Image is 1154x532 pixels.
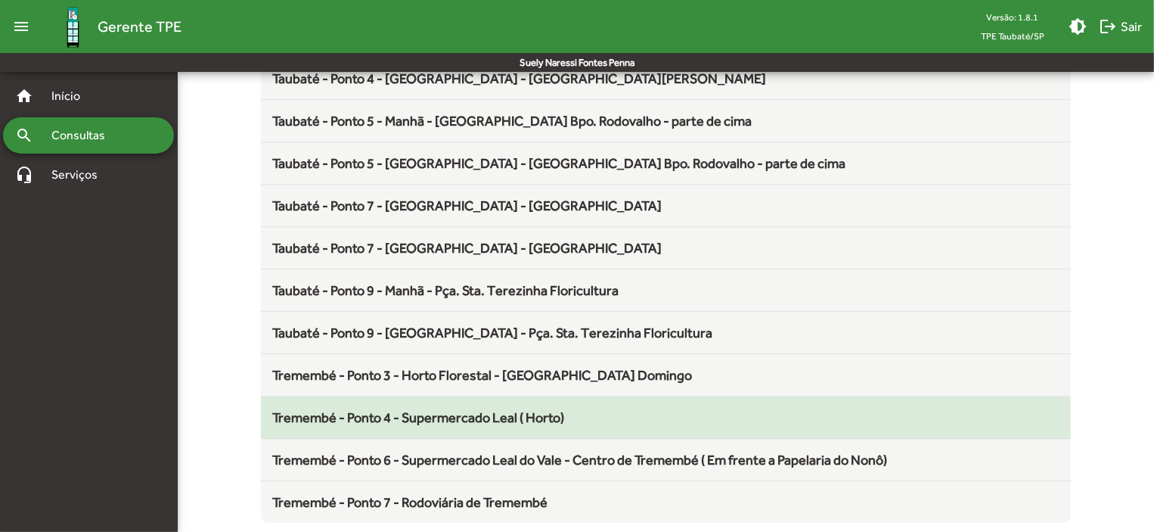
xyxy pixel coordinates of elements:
[6,11,36,42] mat-icon: menu
[273,452,888,468] span: Tremembé - Ponto 6 - Supermercado Leal do Vale - Centro de Tremembé ( Em frente a Papelaria do Nonô)
[273,155,846,171] span: Taubaté - Ponto 5 - [GEOGRAPHIC_DATA] - [GEOGRAPHIC_DATA] Bpo. Rodovalho - parte de cima
[1099,13,1142,40] span: Sair
[98,14,181,39] span: Gerente TPE
[15,126,33,145] mat-icon: search
[273,325,713,341] span: Taubaté - Ponto 9 - [GEOGRAPHIC_DATA] - Pça. Sta. Terezinha Floricultura
[273,240,662,256] span: Taubaté - Ponto 7 - [GEOGRAPHIC_DATA] - [GEOGRAPHIC_DATA]
[15,166,33,184] mat-icon: headset_mic
[273,70,767,86] span: Taubaté - Ponto 4 - [GEOGRAPHIC_DATA] - [GEOGRAPHIC_DATA][PERSON_NAME]
[969,8,1056,26] div: Versão: 1.8.1
[1093,13,1148,40] button: Sair
[42,166,118,184] span: Serviços
[969,26,1056,45] span: TPE Taubaté/SP
[1099,17,1117,36] mat-icon: logout
[36,2,181,51] a: Gerente TPE
[42,87,102,105] span: Início
[273,494,548,510] span: Tremembé - Ponto 7 - Rodoviária de Tremembé
[273,198,662,213] span: Taubaté - Ponto 7 - [GEOGRAPHIC_DATA] - [GEOGRAPHIC_DATA]
[1069,17,1087,36] mat-icon: brightness_medium
[273,367,693,383] span: Tremembé - Ponto 3 - Horto Florestal - [GEOGRAPHIC_DATA] Domingo
[273,409,565,425] span: Tremembé - Ponto 4 - Supermercado Leal ( Horto)
[15,87,33,105] mat-icon: home
[273,282,619,298] span: Taubaté - Ponto 9 - Manhã - Pça. Sta. Terezinha Floricultura
[42,126,125,145] span: Consultas
[273,113,752,129] span: Taubaté - Ponto 5 - Manhã - [GEOGRAPHIC_DATA] Bpo. Rodovalho - parte de cima
[48,2,98,51] img: Logo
